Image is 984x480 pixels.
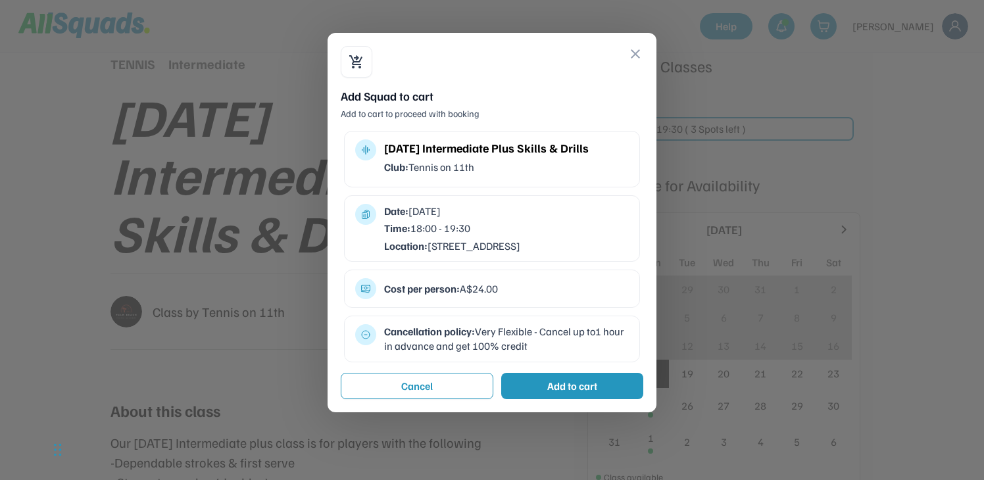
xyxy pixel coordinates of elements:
[384,325,475,338] strong: Cancellation policy:
[627,46,643,62] button: close
[384,221,629,235] div: 18:00 - 19:30
[384,282,460,295] strong: Cost per person:
[384,160,408,174] strong: Club:
[384,281,629,296] div: A$24.00
[341,107,643,120] div: Add to cart to proceed with booking
[384,324,629,354] div: Very Flexible - Cancel up to1 hour in advance and get 100% credit
[547,378,597,394] div: Add to cart
[360,145,371,155] button: multitrack_audio
[341,88,643,105] div: Add Squad to cart
[341,373,493,399] button: Cancel
[384,160,629,174] div: Tennis on 11th
[384,239,629,253] div: [STREET_ADDRESS]
[349,54,364,70] button: shopping_cart_checkout
[384,204,629,218] div: [DATE]
[384,139,629,157] div: [DATE] Intermediate Plus Skills & Drills
[384,222,410,235] strong: Time:
[384,204,408,218] strong: Date:
[384,239,428,252] strong: Location:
